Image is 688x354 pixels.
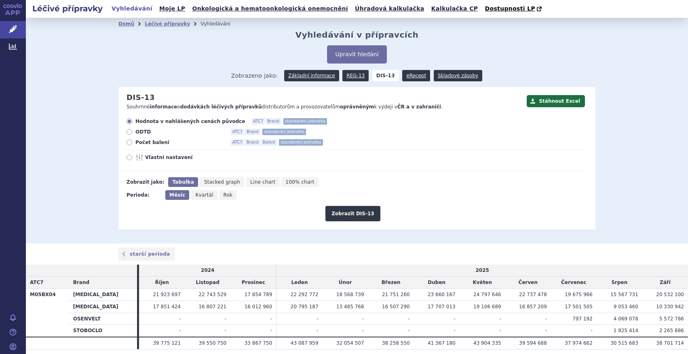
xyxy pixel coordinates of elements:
[429,3,481,14] a: Kalkulačka CP
[245,340,272,346] span: 33 867 750
[323,277,368,289] td: Únor
[225,328,226,333] span: -
[291,304,319,309] span: 20 795 187
[135,118,245,125] span: Hodnota v nahlášených cenách původce
[610,340,638,346] span: 30 515 683
[428,340,456,346] span: 41 367 180
[336,292,364,297] span: 18 568 739
[327,45,386,64] button: Upravit hledání
[505,277,551,289] td: Červen
[276,277,323,289] td: Leden
[656,340,684,346] span: 38 701 714
[656,304,684,309] span: 10 330 942
[283,118,327,125] span: standardní jednotka
[362,316,364,322] span: -
[565,340,593,346] span: 37 974 662
[473,292,501,297] span: 24 797 646
[342,70,369,81] a: REG-13
[519,292,547,297] span: 22 737 478
[169,192,185,198] span: Měsíc
[485,5,535,12] span: Dostupnosti LP
[250,179,275,185] span: Line chart
[551,277,597,289] td: Červenec
[139,277,185,289] td: Říjen
[127,190,161,200] div: Perioda:
[610,292,638,297] span: 15 567 731
[139,265,276,276] td: 2024
[69,325,137,337] th: STOBOCLO
[545,328,547,333] span: -
[352,3,427,14] a: Úhradová kalkulačka
[145,154,234,161] span: Vlastní nastavení
[362,328,364,333] span: -
[180,104,262,110] strong: dodávkách léčivých přípravků
[150,104,177,110] strong: informace
[153,304,181,309] span: 17 851 424
[408,316,409,322] span: -
[185,277,230,289] td: Listopad
[153,292,181,297] span: 21 923 697
[231,139,244,146] span: ATC7
[527,95,585,107] button: Stáhnout Excel
[402,70,430,81] a: eRecept
[276,265,688,276] td: 2025
[153,340,181,346] span: 39 775 121
[519,304,547,309] span: 16 857 209
[26,288,69,337] th: M05BX04
[482,3,546,15] a: Dostupnosti LP
[135,139,224,146] span: Počet balení
[204,179,240,185] span: Stacked graph
[325,206,380,221] button: Zobrazit DIS-13
[545,316,547,322] span: -
[473,304,501,309] span: 19 106 689
[69,313,137,325] th: OSENVELT
[291,340,319,346] span: 43 087 959
[172,179,194,185] span: Tabulka
[382,304,410,309] span: 16 507 290
[519,340,547,346] span: 39 594 688
[284,70,339,81] a: Základní informace
[454,328,455,333] span: -
[291,292,319,297] span: 22 292 772
[454,316,455,322] span: -
[230,277,276,289] td: Prosinec
[198,340,226,346] span: 39 550 750
[118,21,134,27] a: Domů
[656,292,684,297] span: 20 532 100
[200,18,241,30] li: Vyhledávání
[565,292,593,297] span: 19 675 966
[317,328,318,333] span: -
[317,316,318,322] span: -
[245,139,260,146] span: Brand
[127,104,523,110] p: Souhrnné o distributorům a provozovatelům k výdeji v .
[295,30,419,40] h2: Vyhledávání v přípravcích
[285,179,314,185] span: 100% chart
[251,118,265,125] span: ATC7
[127,177,164,187] div: Zobrazit jako:
[266,118,281,125] span: Brand
[109,3,155,14] a: Vyhledávání
[245,129,260,135] span: Brand
[135,129,224,135] span: ODTD
[224,192,233,198] span: Rok
[270,328,272,333] span: -
[499,328,501,333] span: -
[279,139,323,146] span: standardní jednotka
[118,248,175,261] a: starší perioda
[231,129,244,135] span: ATC7
[434,70,482,81] a: Skladové zásoby
[565,304,593,309] span: 17 501 505
[397,104,441,110] strong: ČR a v zahraničí
[414,277,460,289] td: Duben
[198,304,226,309] span: 16 807 221
[460,277,505,289] td: Květen
[372,70,399,81] strong: DIS-13
[157,3,188,14] a: Moje LP
[597,277,642,289] td: Srpen
[245,304,272,309] span: 16 012 960
[614,328,638,333] span: 1 825 414
[270,316,272,322] span: -
[473,340,501,346] span: 43 904 335
[614,316,638,322] span: 4 069 078
[499,316,501,322] span: -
